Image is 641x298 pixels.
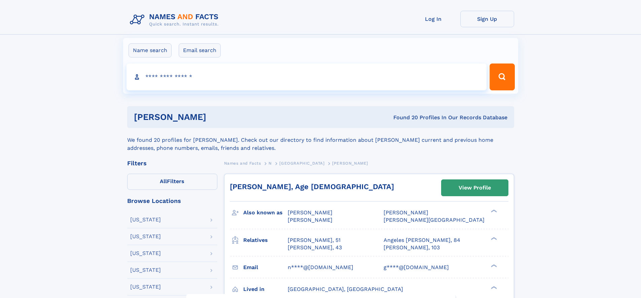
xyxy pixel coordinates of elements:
button: Search Button [490,63,514,90]
label: Filters [127,174,217,190]
span: [GEOGRAPHIC_DATA], [GEOGRAPHIC_DATA] [288,286,403,292]
span: [GEOGRAPHIC_DATA] [279,161,324,166]
div: Filters [127,160,217,166]
h3: Relatives [243,235,288,246]
a: View Profile [441,180,508,196]
h3: Lived in [243,284,288,295]
a: [PERSON_NAME], Age [DEMOGRAPHIC_DATA] [230,182,394,191]
div: Browse Locations [127,198,217,204]
div: View Profile [459,180,491,196]
a: [PERSON_NAME], 51 [288,237,341,244]
div: [US_STATE] [130,251,161,256]
span: [PERSON_NAME] [332,161,368,166]
div: ❯ [489,209,497,213]
a: Sign Up [460,11,514,27]
div: ❯ [489,263,497,268]
h1: [PERSON_NAME] [134,113,300,121]
span: [PERSON_NAME] [288,209,332,216]
span: N [269,161,272,166]
div: [US_STATE] [130,267,161,273]
div: ❯ [489,236,497,241]
a: [PERSON_NAME], 43 [288,244,342,251]
div: Found 20 Profiles In Our Records Database [300,114,507,121]
a: [PERSON_NAME], 103 [384,244,440,251]
a: [GEOGRAPHIC_DATA] [279,159,324,167]
div: ❯ [489,285,497,290]
span: All [160,178,167,184]
span: [PERSON_NAME] [384,209,428,216]
span: [PERSON_NAME] [288,217,332,223]
img: Logo Names and Facts [127,11,224,29]
h3: Email [243,262,288,273]
a: Log In [406,11,460,27]
a: Names and Facts [224,159,261,167]
div: We found 20 profiles for [PERSON_NAME]. Check out our directory to find information about [PERSON... [127,128,514,152]
div: [US_STATE] [130,234,161,239]
input: search input [127,63,487,90]
div: [US_STATE] [130,284,161,290]
label: Email search [179,43,221,57]
a: N [269,159,272,167]
a: Angeles [PERSON_NAME], 84 [384,237,460,244]
h3: Also known as [243,207,288,218]
label: Name search [129,43,172,57]
div: [US_STATE] [130,217,161,222]
span: [PERSON_NAME][GEOGRAPHIC_DATA] [384,217,485,223]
